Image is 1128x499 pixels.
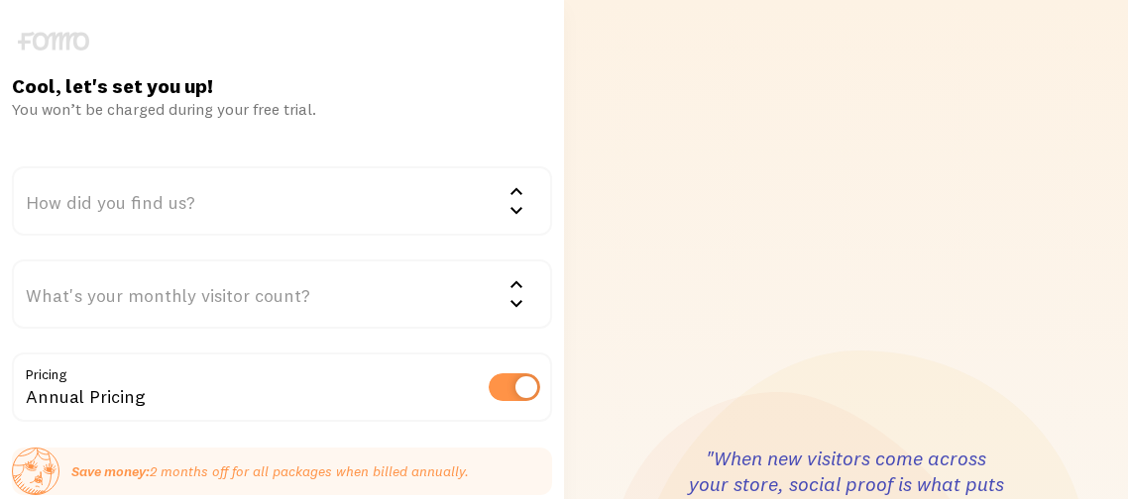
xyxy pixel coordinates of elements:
p: 2 months off for all packages when billed annually. [71,461,469,481]
div: Annual Pricing [12,352,552,425]
h1: Cool, let's set you up! [12,73,552,99]
div: How did you find us? [12,166,552,236]
strong: Save money: [71,462,150,480]
img: fomo-logo-gray-b99e0e8ada9f9040e2984d0d95b3b12da0074ffd48d1e5cb62ac37fc77b0b268.svg [18,32,89,50]
div: What's your monthly visitor count? [12,259,552,329]
div: You won’t be charged during your free trial. [12,99,552,119]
